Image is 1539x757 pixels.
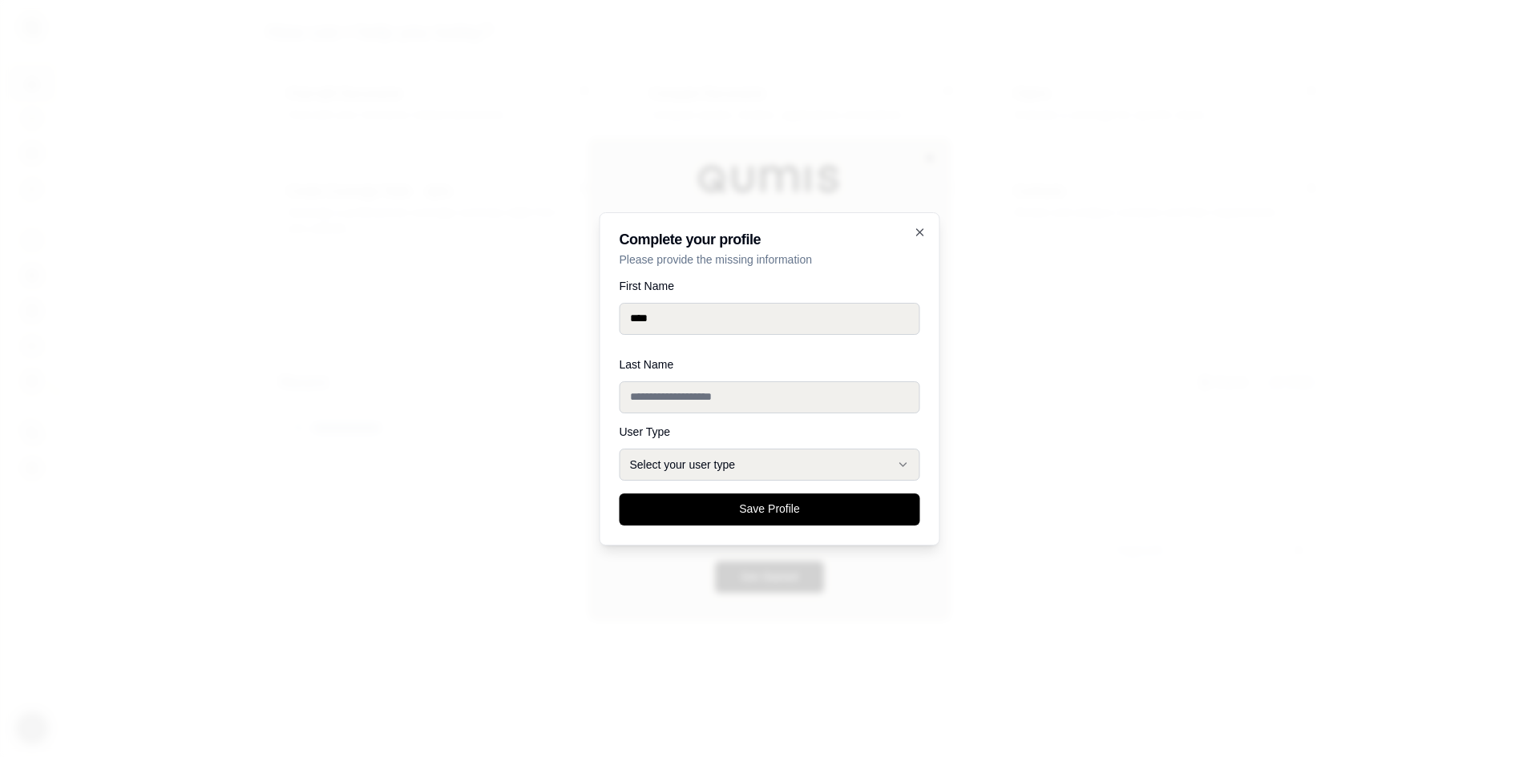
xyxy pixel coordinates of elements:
label: First Name [620,280,920,292]
button: Save Profile [620,493,920,525]
p: Please provide the missing information [620,252,920,268]
h2: Complete your profile [620,232,920,247]
label: User Type [620,426,920,437]
label: Last Name [620,359,920,370]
